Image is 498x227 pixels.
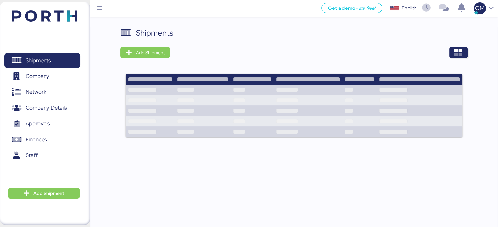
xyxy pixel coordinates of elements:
[33,189,64,197] span: Add Shipment
[94,3,105,14] button: Menu
[136,49,165,57] span: Add Shipment
[4,85,80,100] a: Network
[475,4,484,12] span: CM
[26,119,50,128] span: Approvals
[26,56,51,65] span: Shipments
[4,101,80,116] a: Company Details
[4,69,80,84] a: Company
[26,87,46,97] span: Network
[26,72,49,81] span: Company
[26,151,38,160] span: Staff
[120,47,170,58] button: Add Shipment
[26,135,47,144] span: Finances
[136,27,173,39] div: Shipments
[26,103,67,113] span: Company Details
[402,5,417,11] div: English
[4,53,80,68] a: Shipments
[4,148,80,163] a: Staff
[4,116,80,131] a: Approvals
[8,188,80,199] button: Add Shipment
[4,132,80,147] a: Finances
